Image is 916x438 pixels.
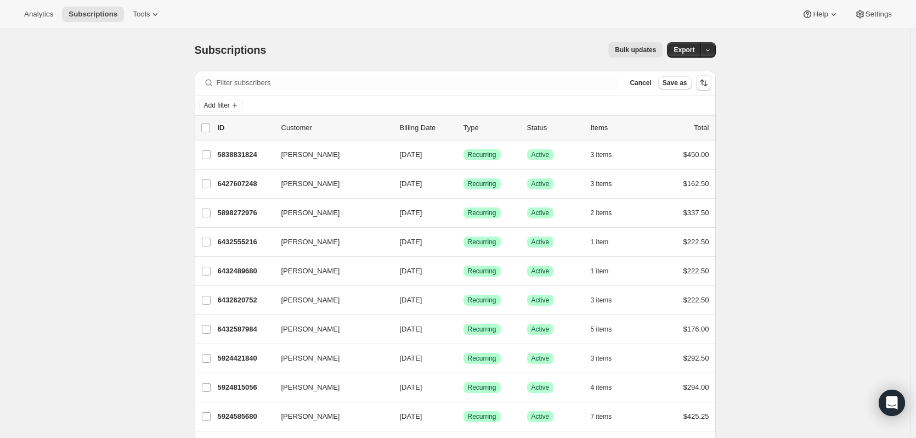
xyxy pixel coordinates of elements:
button: [PERSON_NAME] [275,321,385,338]
span: [DATE] [400,325,422,333]
span: Recurring [468,325,496,334]
span: Active [531,150,550,159]
span: Active [531,383,550,392]
p: 5924585680 [218,411,273,422]
p: 5898272976 [218,207,273,218]
span: Active [531,267,550,276]
span: Export [674,46,694,54]
input: Filter subscribers [217,75,619,91]
span: Subscriptions [195,44,267,56]
div: 6427607248[PERSON_NAME][DATE]SuccessRecurringSuccessActive3 items$162.50 [218,176,709,192]
span: Active [531,238,550,246]
button: Cancel [625,76,655,89]
p: Total [694,122,709,133]
span: [PERSON_NAME] [281,237,340,248]
span: $222.50 [683,238,709,246]
span: 3 items [591,150,612,159]
span: [DATE] [400,209,422,217]
span: Recurring [468,383,496,392]
span: Recurring [468,238,496,246]
button: Bulk updates [608,42,663,58]
button: 3 items [591,293,624,308]
button: Settings [848,7,898,22]
span: 7 items [591,412,612,421]
span: [PERSON_NAME] [281,207,340,218]
span: [DATE] [400,383,422,391]
span: $450.00 [683,150,709,159]
span: $162.50 [683,179,709,188]
button: 4 items [591,380,624,395]
button: Tools [126,7,167,22]
span: Help [813,10,828,19]
span: [PERSON_NAME] [281,353,340,364]
div: Items [591,122,646,133]
span: 3 items [591,354,612,363]
div: 5924585680[PERSON_NAME][DATE]SuccessRecurringSuccessActive7 items$425.25 [218,409,709,424]
span: $222.50 [683,296,709,304]
button: 5 items [591,322,624,337]
span: 1 item [591,238,609,246]
p: 5924421840 [218,353,273,364]
button: 3 items [591,351,624,366]
div: 5838831824[PERSON_NAME][DATE]SuccessRecurringSuccessActive3 items$450.00 [218,147,709,162]
span: Active [531,354,550,363]
span: $222.50 [683,267,709,275]
span: Cancel [630,78,651,87]
button: Add filter [199,99,243,112]
span: Bulk updates [615,46,656,54]
span: Recurring [468,179,496,188]
div: 6432587984[PERSON_NAME][DATE]SuccessRecurringSuccessActive5 items$176.00 [218,322,709,337]
span: Add filter [204,101,230,110]
span: [PERSON_NAME] [281,295,340,306]
button: Subscriptions [62,7,124,22]
button: [PERSON_NAME] [275,175,385,193]
span: [DATE] [400,354,422,362]
span: [DATE] [400,238,422,246]
div: 6432620752[PERSON_NAME][DATE]SuccessRecurringSuccessActive3 items$222.50 [218,293,709,308]
button: 2 items [591,205,624,221]
p: Customer [281,122,391,133]
button: [PERSON_NAME] [275,204,385,222]
span: [PERSON_NAME] [281,266,340,277]
button: 7 items [591,409,624,424]
p: 6432620752 [218,295,273,306]
span: Active [531,209,550,217]
span: 3 items [591,179,612,188]
div: Type [463,122,518,133]
div: 5924421840[PERSON_NAME][DATE]SuccessRecurringSuccessActive3 items$292.50 [218,351,709,366]
div: 5898272976[PERSON_NAME][DATE]SuccessRecurringSuccessActive2 items$337.50 [218,205,709,221]
button: Help [795,7,845,22]
span: [DATE] [400,296,422,304]
p: 6432555216 [218,237,273,248]
span: Analytics [24,10,53,19]
p: 6427607248 [218,178,273,189]
span: 4 items [591,383,612,392]
button: 1 item [591,234,621,250]
span: [PERSON_NAME] [281,411,340,422]
span: $337.50 [683,209,709,217]
span: $425.25 [683,412,709,420]
button: [PERSON_NAME] [275,408,385,425]
button: 3 items [591,176,624,192]
button: 3 items [591,147,624,162]
button: [PERSON_NAME] [275,262,385,280]
span: $176.00 [683,325,709,333]
div: 6432555216[PERSON_NAME][DATE]SuccessRecurringSuccessActive1 item$222.50 [218,234,709,250]
p: 6432489680 [218,266,273,277]
span: Recurring [468,354,496,363]
span: Recurring [468,267,496,276]
span: [PERSON_NAME] [281,149,340,160]
div: IDCustomerBilling DateTypeStatusItemsTotal [218,122,709,133]
span: Active [531,412,550,421]
span: Tools [133,10,150,19]
span: [PERSON_NAME] [281,178,340,189]
span: 3 items [591,296,612,305]
p: 5838831824 [218,149,273,160]
div: 6432489680[PERSON_NAME][DATE]SuccessRecurringSuccessActive1 item$222.50 [218,263,709,279]
button: 1 item [591,263,621,279]
span: [PERSON_NAME] [281,324,340,335]
button: [PERSON_NAME] [275,350,385,367]
span: $292.50 [683,354,709,362]
span: 5 items [591,325,612,334]
span: Recurring [468,209,496,217]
